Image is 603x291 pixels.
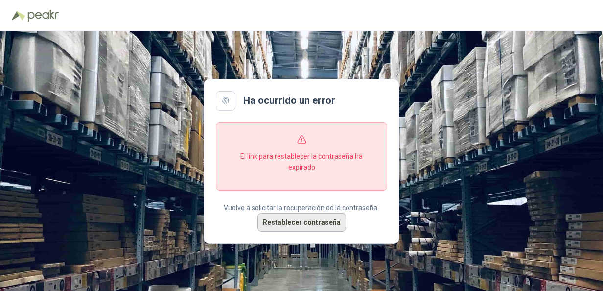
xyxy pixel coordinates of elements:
[257,213,346,232] button: Restablecer contraseña
[224,202,379,213] p: Vuelve a solicitar la recuperación de la contraseña
[243,93,335,108] h2: Ha ocurrido un error
[12,11,25,21] img: Logo
[228,151,375,172] p: El link para restablecer la contraseña ha expirado
[27,10,59,22] img: Peakr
